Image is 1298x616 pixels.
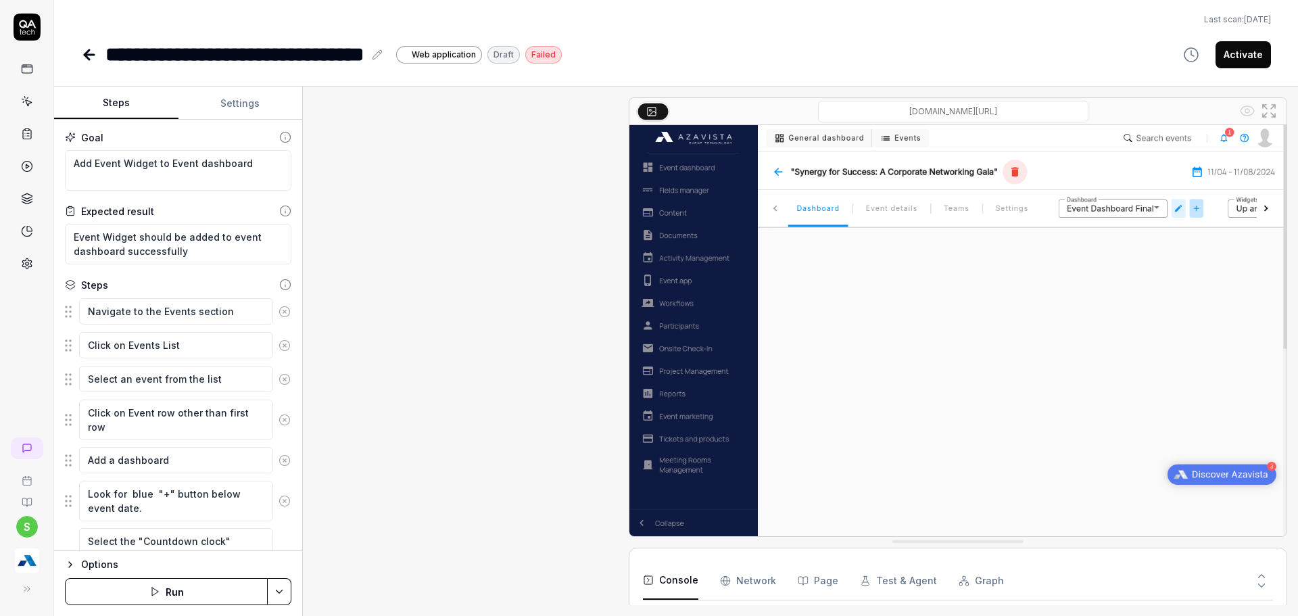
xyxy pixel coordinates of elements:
button: Network [720,562,776,600]
span: Last scan: [1204,14,1271,26]
time: [DATE] [1244,14,1271,24]
button: Console [643,562,698,600]
div: Steps [81,278,108,292]
button: Graph [959,562,1004,600]
div: Options [81,556,291,573]
a: Web application [396,45,482,64]
button: Remove step [273,406,296,433]
div: Draft [487,46,520,64]
button: Show all interative elements [1236,100,1258,122]
div: Failed [525,46,562,64]
a: New conversation [11,437,43,459]
div: Suggestions [65,480,291,522]
button: s [16,516,38,538]
div: Suggestions [65,399,291,441]
button: Test & Agent [860,562,937,600]
button: Remove step [273,298,296,325]
button: Steps [54,87,178,120]
button: Run [65,578,268,605]
img: Azavista Logo [15,548,39,573]
div: Suggestions [65,446,291,475]
button: Azavista Logo [5,538,48,575]
button: View version history [1175,41,1207,68]
button: Last scan:[DATE] [1204,14,1271,26]
a: Documentation [5,486,48,508]
div: Expected result [81,204,154,218]
button: Remove step [273,447,296,474]
div: Suggestions [65,298,291,326]
div: Suggestions [65,331,291,360]
button: Open in full screen [1258,100,1280,122]
button: Remove step [273,488,296,515]
a: Book a call with us [5,465,48,486]
button: Remove step [273,366,296,393]
span: Web application [412,49,476,61]
div: Suggestions [65,527,291,598]
button: Settings [178,87,303,120]
img: Screenshot [629,125,1287,536]
div: Suggestions [65,365,291,394]
div: Goal [81,131,103,145]
button: Remove step [273,332,296,359]
button: Remove step [273,549,296,576]
button: Activate [1216,41,1271,68]
button: Options [65,556,291,573]
button: Page [798,562,838,600]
